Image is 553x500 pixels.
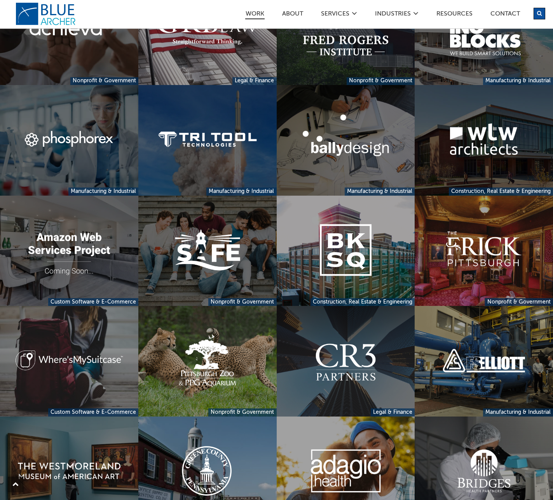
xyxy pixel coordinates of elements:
a: Nonprofit & Government [485,298,553,306]
a: Construction, Real Estate & Engineering [449,187,553,196]
a: Nonprofit & Government [70,77,138,85]
a: Work [245,11,265,19]
a: ABOUT [282,11,304,19]
a: Manufacturing & Industrial [345,187,415,196]
a: Legal & Finance [232,77,276,85]
a: Custom Software & E-Commerce [48,298,138,306]
a: Custom Software & E-Commerce [48,408,138,417]
a: Contact [490,11,520,19]
a: Manufacturing & Industrial [483,77,553,85]
a: Resources [436,11,473,19]
a: Nonprofit & Government [208,408,276,417]
a: logo [16,2,78,26]
a: Nonprofit & Government [347,77,415,85]
a: SERVICES [321,11,350,19]
a: Industries [375,11,411,19]
a: Manufacturing & Industrial [206,187,276,196]
a: Manufacturing & Industrial [483,408,553,417]
a: Manufacturing & Industrial [68,187,138,196]
a: Nonprofit & Government [208,298,276,306]
a: Legal & Finance [371,408,415,417]
a: Construction, Real Estate & Engineering [311,298,415,306]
